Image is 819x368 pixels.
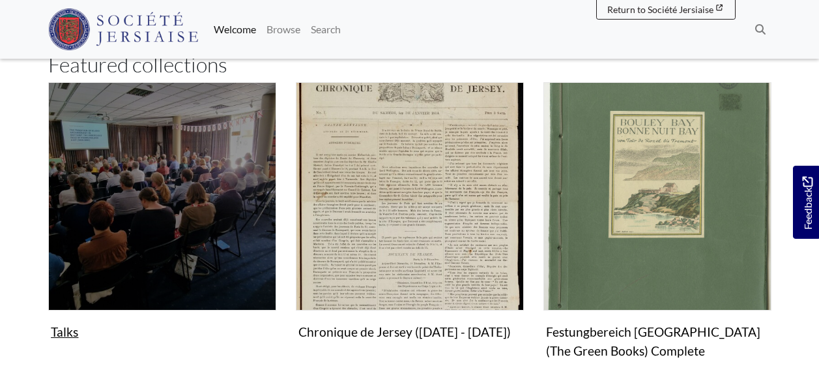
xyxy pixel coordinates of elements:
[543,82,771,311] img: Festungbereich Jersey (The Green Books) Complete
[48,82,276,345] a: TalksTalks
[48,82,276,311] img: Talks
[261,16,306,42] a: Browse
[296,82,524,311] img: Chronique de Jersey (1814 - 1959)
[48,8,199,50] img: Société Jersiaise
[607,4,713,15] span: Return to Société Jersiaise
[799,176,815,229] span: Feedback
[48,5,199,54] a: Société Jersiaise logo
[48,52,771,77] h2: Featured collections
[543,82,771,364] a: Festungbereich Jersey (The Green Books) CompleteFestungbereich [GEOGRAPHIC_DATA] (The Green Books...
[208,16,261,42] a: Welcome
[296,82,524,345] a: Chronique de Jersey (1814 - 1959)Chronique de Jersey ([DATE] - [DATE])
[793,166,819,239] a: Would you like to provide feedback?
[306,16,346,42] a: Search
